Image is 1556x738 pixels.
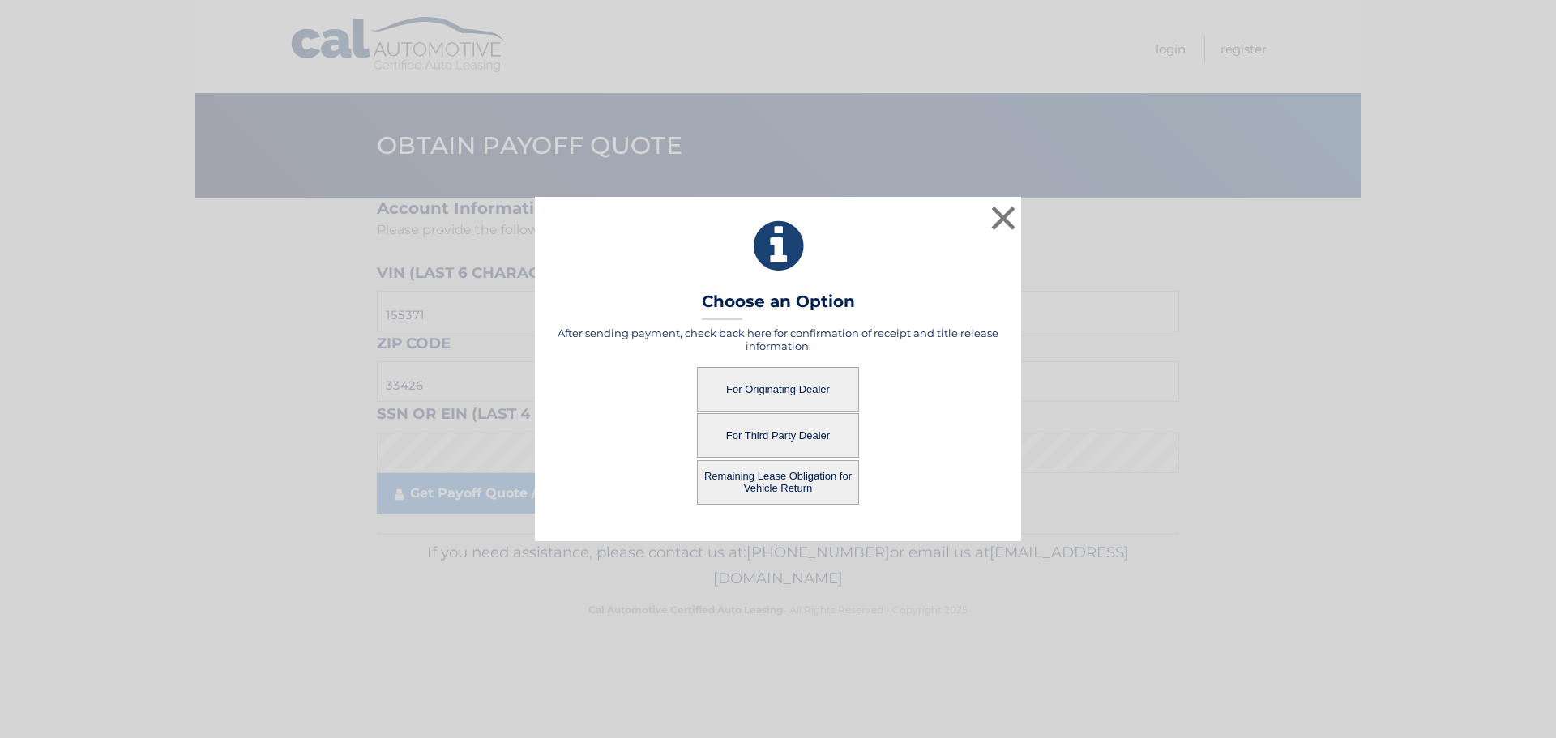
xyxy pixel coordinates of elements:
h5: After sending payment, check back here for confirmation of receipt and title release information. [555,326,1001,352]
button: Remaining Lease Obligation for Vehicle Return [697,460,859,505]
button: × [987,202,1020,234]
button: For Originating Dealer [697,367,859,412]
button: For Third Party Dealer [697,413,859,458]
h3: Choose an Option [702,292,855,320]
